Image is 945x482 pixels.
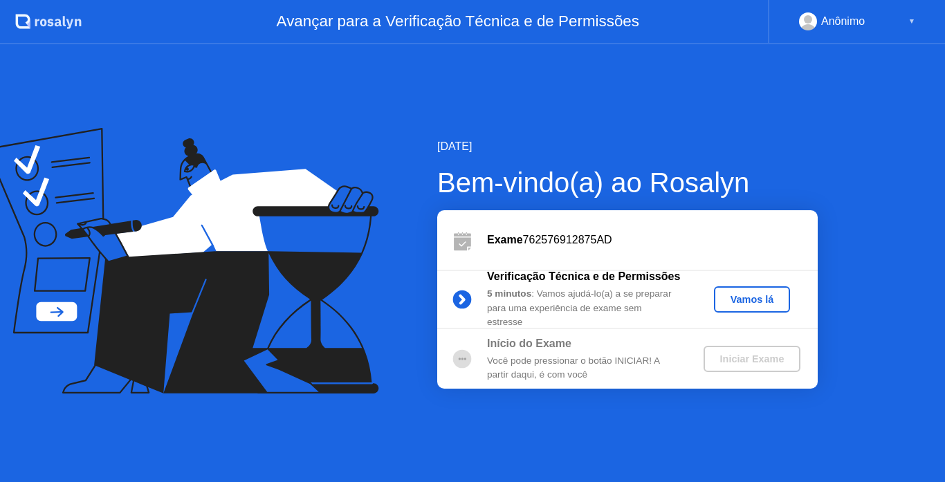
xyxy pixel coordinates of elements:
[719,294,785,305] div: Vamos lá
[908,12,915,30] div: ▼
[487,232,818,248] div: 762576912875AD
[821,12,865,30] div: Anônimo
[487,234,523,245] b: Exame
[709,353,796,364] div: Iniciar Exame
[704,346,801,372] button: Iniciar Exame
[437,162,818,203] div: Bem-vindo(a) ao Rosalyn
[437,138,818,155] div: [DATE]
[487,354,686,382] div: Você pode pressionar o botão INICIAR! A partir daqui, é com você
[487,270,680,282] b: Verificação Técnica e de Permissões
[714,286,790,313] button: Vamos lá
[487,337,571,349] b: Início do Exame
[487,288,531,299] b: 5 minutos
[487,287,686,329] div: : Vamos ajudá-lo(a) a se preparar para uma experiência de exame sem estresse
